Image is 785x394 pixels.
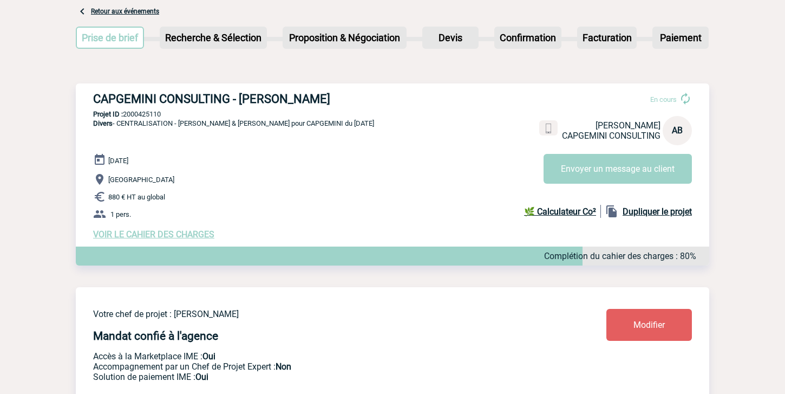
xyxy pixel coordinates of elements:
[93,119,374,127] span: - CENTRALISATION - [PERSON_NAME] & [PERSON_NAME] pour CAPGEMINI du [DATE]
[93,351,542,361] p: Accès à la Marketplace IME :
[524,205,601,218] a: 🌿 Calculateur Co²
[76,110,709,118] p: 2000425110
[276,361,291,372] b: Non
[544,154,692,184] button: Envoyer un message au client
[93,330,218,343] h4: Mandat confié à l'agence
[93,372,542,382] p: Conformité aux process achat client, Prise en charge de la facturation, Mutualisation de plusieur...
[93,119,113,127] span: Divers
[544,124,553,133] img: portable.png
[524,206,596,217] b: 🌿 Calculateur Co²
[562,131,660,141] span: CAPGEMINI CONSULTING
[108,157,128,165] span: [DATE]
[495,28,560,48] p: Confirmation
[650,95,677,104] span: En cours
[623,206,692,217] b: Dupliquer le projet
[202,351,215,361] b: Oui
[653,28,708,48] p: Paiement
[108,176,174,184] span: [GEOGRAPHIC_DATA]
[93,361,542,372] p: Prestation payante
[596,120,660,131] span: [PERSON_NAME]
[605,205,618,218] img: file_copy-black-24dp.png
[77,28,143,48] p: Prise de brief
[672,125,683,135] span: AB
[93,92,418,106] h3: CAPGEMINI CONSULTING - [PERSON_NAME]
[108,193,165,201] span: 880 € HT au global
[93,309,542,319] p: Votre chef de projet : [PERSON_NAME]
[423,28,477,48] p: Devis
[578,28,636,48] p: Facturation
[633,320,665,330] span: Modifier
[93,229,214,240] a: VOIR LE CAHIER DES CHARGES
[195,372,208,382] b: Oui
[284,28,405,48] p: Proposition & Négociation
[110,210,131,218] span: 1 pers.
[91,8,159,15] a: Retour aux événements
[161,28,266,48] p: Recherche & Sélection
[93,110,123,118] b: Projet ID :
